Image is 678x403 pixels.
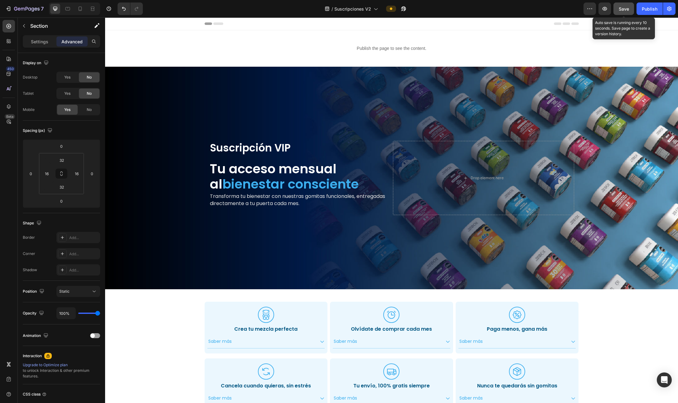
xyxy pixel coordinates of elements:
[366,158,399,163] div: Drop element here
[23,391,47,397] div: CSS class
[30,22,81,30] p: Section
[87,91,92,96] span: No
[56,286,100,297] button: Static
[64,91,70,96] span: Yes
[23,332,50,340] div: Animation
[637,2,663,15] button: Publish
[56,156,68,165] input: 2xl
[23,362,100,379] div: to unlock Interaction & other premium features.
[55,196,68,206] input: 0
[23,127,54,135] div: Spacing (px)
[55,142,68,151] input: 0
[105,17,678,403] iframe: Design area
[354,321,378,327] p: Saber más
[23,353,42,359] div: Interaction
[87,169,97,178] input: 0
[26,169,36,178] input: 0
[61,38,83,45] p: Advanced
[23,287,46,296] div: Position
[105,175,285,190] p: Transforma tu bienestar con nuestras gomitas funcionales, entregadas directamente a tu puerta cad...
[5,114,15,119] div: Beta
[23,107,35,113] div: Mobile
[56,182,68,192] input: 2xl
[117,158,254,175] span: bienestar consciente
[2,2,46,15] button: 7
[353,365,471,372] h2: Nunca te quedarás sin gomitas
[69,267,99,273] div: Add...
[57,308,75,319] input: Auto
[23,235,35,240] div: Border
[613,2,634,15] button: Save
[23,267,37,273] div: Shadow
[64,74,70,80] span: Yes
[69,251,99,257] div: Add...
[102,308,220,315] h2: Crea tu mezcla perfecta
[353,308,471,315] h2: Paga menos, gana más
[354,378,378,384] p: Saber más
[23,91,34,96] div: Tablet
[229,378,252,384] p: Saber más
[6,66,15,71] div: 450
[87,107,92,113] span: No
[23,59,50,67] div: Display on
[229,321,252,327] p: Saber más
[41,5,44,12] p: 7
[102,365,220,372] h2: Cancela cuando quieras, sin estrés
[642,6,657,12] div: Publish
[69,235,99,241] div: Add...
[23,74,37,80] div: Desktop
[657,372,672,387] div: Open Intercom Messenger
[23,362,100,368] div: Upgrade to Optimize plan
[227,308,346,315] h2: Olvídate de comprar cada mes
[103,321,127,327] p: Saber más
[59,289,70,294] span: Static
[332,6,333,12] span: /
[31,38,48,45] p: Settings
[118,2,143,15] div: Undo/Redo
[87,74,92,80] span: No
[42,169,51,178] input: 16px
[23,219,43,228] div: Shape
[23,309,45,318] div: Opacity
[227,365,346,372] h2: Tu envío, 100% gratis siempre
[72,169,81,178] input: 16px
[619,6,629,12] span: Save
[103,378,127,384] p: Saber más
[64,107,70,113] span: Yes
[334,6,371,12] span: Suscripciones V2
[23,251,35,257] div: Corner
